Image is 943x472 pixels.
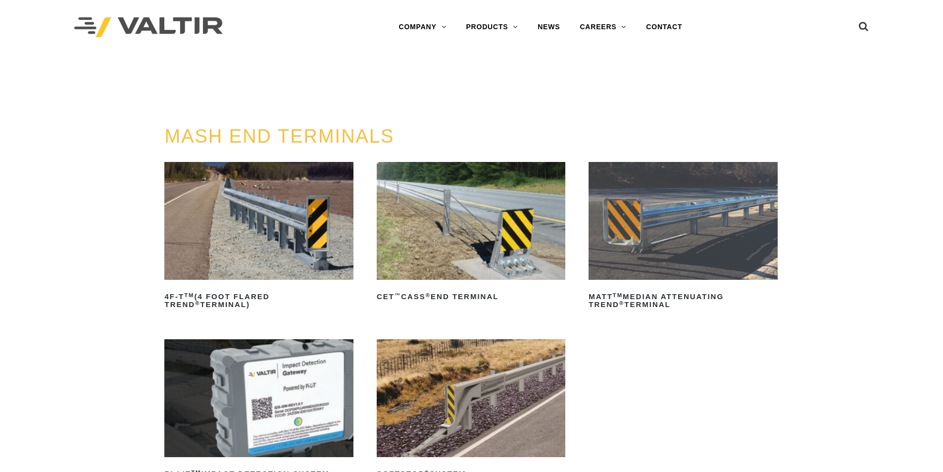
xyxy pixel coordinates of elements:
h2: MATT Median Attenuating TREND Terminal [589,289,777,313]
a: PRODUCTS [456,17,528,37]
sup: ® [195,300,200,306]
a: CAREERS [570,17,636,37]
a: MATTTMMedian Attenuating TREND®Terminal [589,162,777,313]
a: CET™CASS®End Terminal [377,162,565,305]
sup: TM [613,292,623,298]
sup: ® [619,300,624,306]
a: NEWS [528,17,570,37]
img: Valtir [74,17,223,38]
sup: TM [184,292,194,298]
a: 4F-TTM(4 Foot Flared TREND®Terminal) [164,162,353,313]
img: SoftStop System End Terminal [377,339,565,457]
a: MASH END TERMINALS [164,126,394,147]
h2: CET CASS End Terminal [377,289,565,305]
h2: 4F-T (4 Foot Flared TREND Terminal) [164,289,353,313]
a: COMPANY [389,17,456,37]
sup: ™ [395,292,401,298]
sup: ® [426,292,431,298]
a: CONTACT [636,17,692,37]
